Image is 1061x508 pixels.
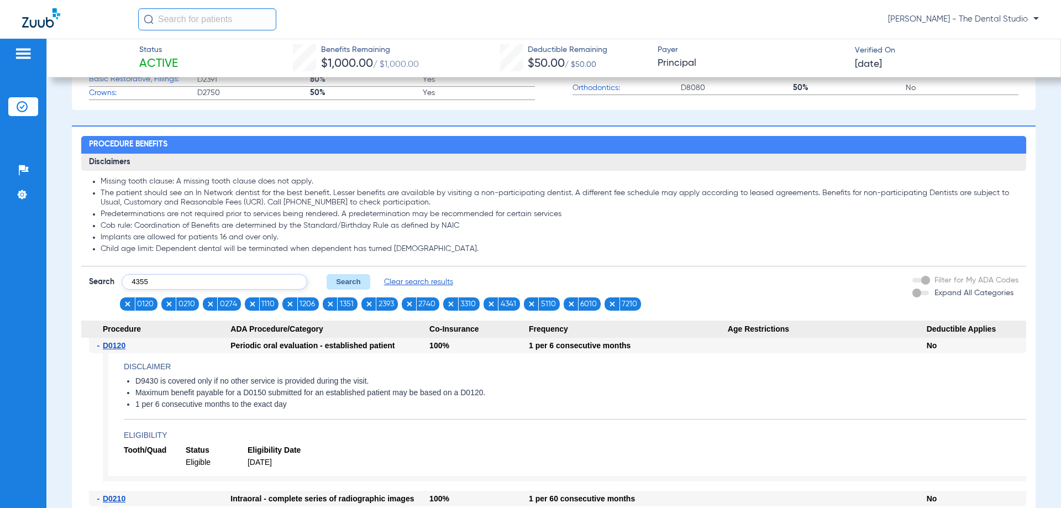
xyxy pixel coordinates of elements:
[207,300,214,308] img: x.svg
[138,8,276,30] input: Search for patients
[97,338,103,353] span: -
[373,60,419,69] span: / $1,000.00
[429,491,529,506] div: 100%
[528,58,565,70] span: $50.00
[529,321,728,338] span: Frequency
[103,494,125,503] span: D0210
[572,82,681,94] span: Orthodontics:
[927,321,1026,338] span: Deductible Applies
[681,82,794,93] span: D8080
[365,300,373,308] img: x.svg
[248,445,309,455] span: Eligibility Date
[340,298,354,310] span: 1351
[855,45,1043,56] span: Verified On
[97,491,103,506] span: -
[197,87,310,98] span: D2750
[139,56,178,72] span: Active
[101,188,1018,208] li: The patient should see an In Network dentist for the best benefit. Lesser benefits are available ...
[327,274,370,290] button: Search
[101,244,1018,254] li: Child age limit: Dependent dental will be terminated when dependent has turned [DEMOGRAPHIC_DATA].
[186,457,248,468] span: Eligible
[888,14,1039,25] span: [PERSON_NAME] - The Dental Studio
[101,221,1018,231] li: Cob rule: Coordination of Benefits are determined by the Standard/Birthday Rule as defined by NAIC
[135,376,1026,386] li: D9430 is covered only if no other service is provided during the visit.
[124,300,132,308] img: x.svg
[529,491,728,506] div: 1 per 60 consecutive months
[124,445,186,455] span: Tooth/Quad
[178,298,195,310] span: 0210
[541,298,556,310] span: 5110
[286,300,294,308] img: x.svg
[101,233,1018,243] li: Implants are allowed for patients 16 and over only.
[528,44,607,56] span: Deductible Remaining
[144,14,154,24] img: Search Icon
[487,300,495,308] img: x.svg
[429,338,529,353] div: 100%
[429,321,529,338] span: Co-Insurance
[1006,455,1061,508] iframe: Chat Widget
[793,82,906,93] span: 50%
[528,300,535,308] img: x.svg
[186,445,248,455] span: Status
[321,58,373,70] span: $1,000.00
[230,491,429,506] div: Intraoral - complete series of radiographic images
[249,300,256,308] img: x.svg
[261,298,275,310] span: 1110
[934,289,1013,297] span: Expand All Categories
[379,298,394,310] span: 2393
[310,74,423,85] span: 80%
[89,74,197,85] span: Basic Restorative, Fillings:
[81,321,230,338] span: Procedure
[608,300,616,308] img: x.svg
[568,300,575,308] img: x.svg
[197,74,310,85] span: D2391
[124,430,1026,441] h4: Eligibility
[135,400,1026,410] li: 1 per 6 consecutive months to the exact day
[101,177,1018,187] li: Missing tooth clause: A missing tooth clause does not apply.
[248,457,309,468] span: [DATE]
[565,61,596,69] span: / $50.00
[932,275,1018,286] label: Filter for My ADA Codes
[927,338,1026,353] div: No
[101,210,1018,219] li: Predeterminations are not required prior to services being rendered. A predetermination may be re...
[321,44,419,56] span: Benefits Remaining
[139,44,178,56] span: Status
[103,341,125,350] span: D0120
[165,300,173,308] img: x.svg
[855,57,882,71] span: [DATE]
[927,491,1026,506] div: No
[658,44,845,56] span: Payer
[137,298,154,310] span: 0120
[22,8,60,28] img: Zuub Logo
[423,87,535,98] span: Yes
[658,56,845,70] span: Principal
[501,298,516,310] span: 4341
[418,298,435,310] span: 2740
[460,298,476,310] span: 3310
[135,388,1026,398] li: Maximum benefit payable for a D0150 submitted for an established patient may be based on a D0120.
[384,276,453,287] span: Clear search results
[81,154,1026,171] h3: Disclaimers
[580,298,597,310] span: 6010
[622,298,637,310] span: 7210
[220,298,237,310] span: 0274
[423,74,535,85] span: Yes
[89,87,197,99] span: Crowns:
[300,298,315,310] span: 1206
[529,338,728,353] div: 1 per 6 consecutive months
[81,136,1026,154] h2: Procedure Benefits
[906,82,1018,93] span: No
[122,274,307,290] input: Search by ADA code or keyword…
[124,361,1026,373] h4: Disclaimer
[89,276,114,287] span: Search
[327,300,334,308] img: x.svg
[230,338,429,353] div: Periodic oral evaluation - established patient
[728,321,927,338] span: Age Restrictions
[230,321,429,338] span: ADA Procedure/Category
[310,87,423,98] span: 50%
[447,300,455,308] img: x.svg
[14,47,32,60] img: hamburger-icon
